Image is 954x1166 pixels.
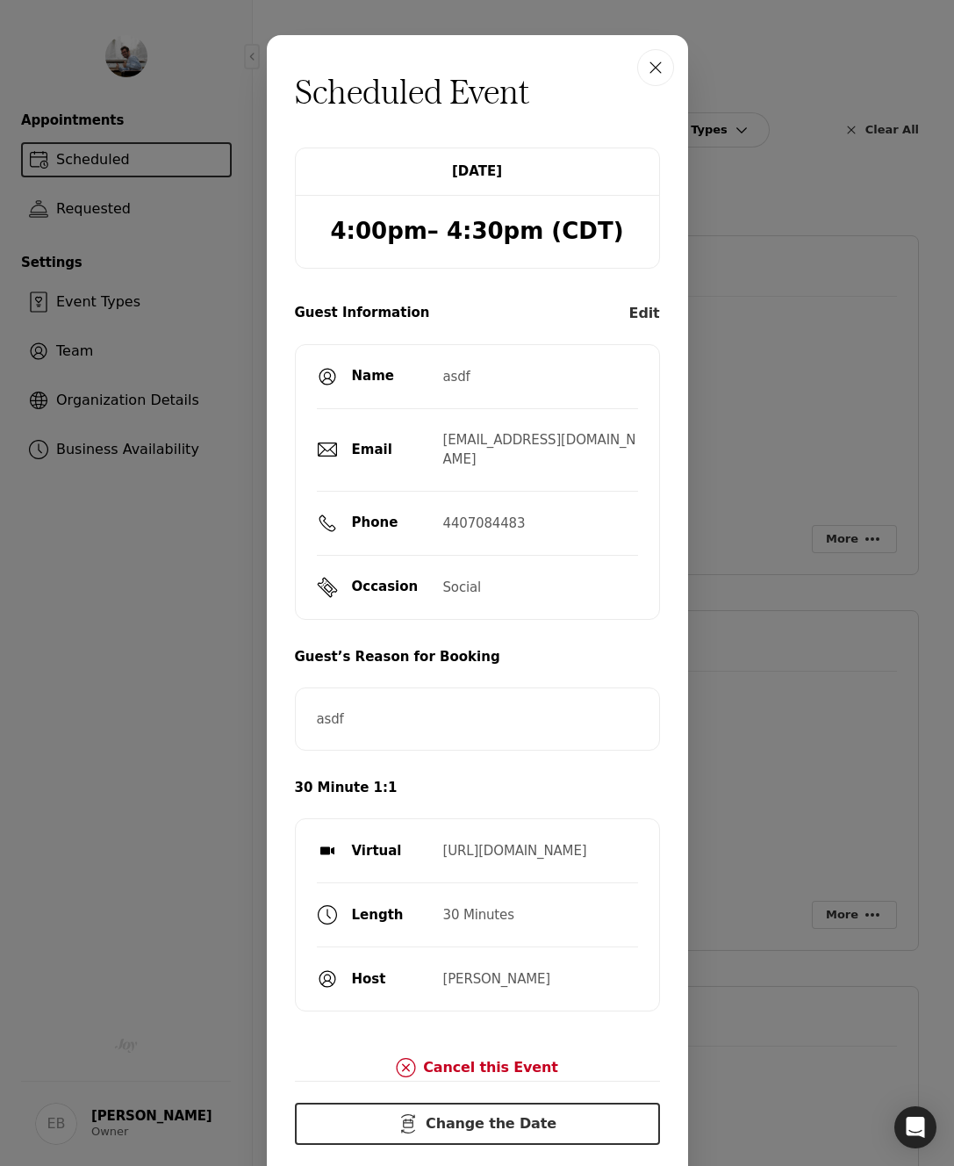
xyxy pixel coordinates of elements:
a: Edit [629,304,660,323]
div: asdf [443,367,638,387]
div: Name [352,367,436,385]
div: Phone [352,514,436,532]
div: 4:00pm – 4:30pm (CDT) [296,196,659,268]
div: Email [352,441,436,459]
div: Occasion [352,578,436,596]
div: Length [352,906,436,925]
div: 30 Minute 1:1 [295,779,398,797]
div: Guest’s Reason for Booking [295,648,500,666]
div: [EMAIL_ADDRESS][DOMAIN_NAME] [443,430,638,470]
div: asdf [295,687,660,752]
div: Guest Information [295,304,430,322]
div: Host [352,970,436,989]
div: 4407084483 [443,514,638,534]
button: Cancel this Event [375,1047,578,1089]
div: social [443,578,638,598]
div: [DATE] [296,148,659,195]
div: 30 Minutes [443,905,638,925]
div: [URL][DOMAIN_NAME] [443,841,638,861]
div: Virtual [352,842,436,860]
h1: Scheduled Event [295,70,660,112]
button: Change the Date [295,1103,660,1145]
div: [PERSON_NAME] [443,969,638,990]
